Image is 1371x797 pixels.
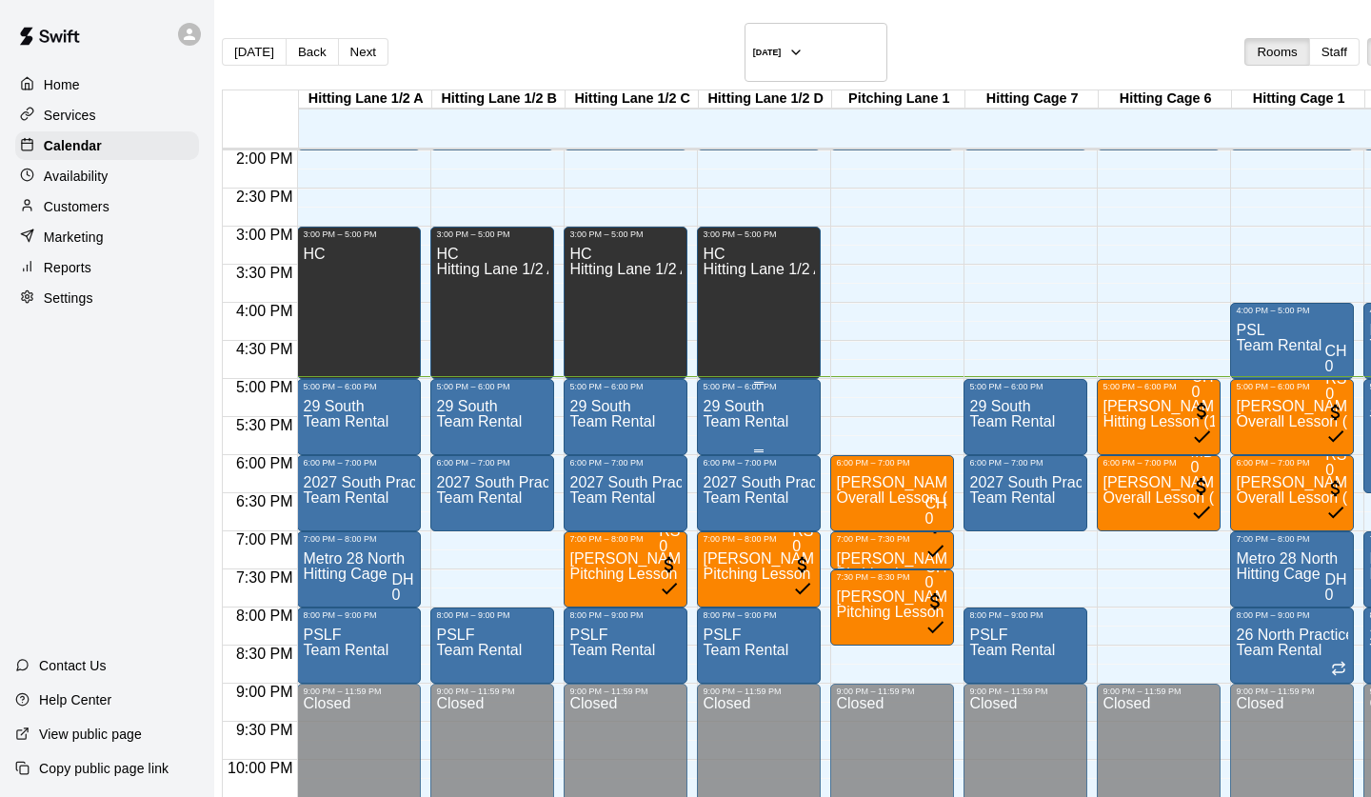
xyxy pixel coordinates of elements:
[15,70,199,99] a: Home
[703,382,815,391] div: 5:00 PM – 6:00 PM
[569,610,682,620] div: 8:00 PM – 9:00 PM
[39,690,111,709] p: Help Center
[299,90,432,109] div: Hitting Lane 1/2 A
[1236,458,1348,468] div: 6:00 PM – 7:00 PM
[436,413,522,429] span: Team Rental
[924,524,946,565] span: All customers have paid
[703,413,788,429] span: Team Rental
[1230,379,1354,455] div: 5:00 PM – 6:00 PM: Kingslee Doe
[964,455,1087,531] div: 6:00 PM – 7:00 PM: 2027 South Practice
[1230,608,1354,684] div: 8:00 PM – 9:00 PM: 26 North Practice
[699,90,832,109] div: Hitting Lane 1/2 D
[1236,610,1348,620] div: 8:00 PM – 9:00 PM
[836,458,948,468] div: 6:00 PM – 7:00 PM
[792,523,813,539] span: RS
[703,687,815,696] div: 9:00 PM – 11:59 PM
[569,229,682,239] div: 3:00 PM – 5:00 PM
[564,455,687,531] div: 6:00 PM – 7:00 PM: 2027 South Practice
[436,642,522,658] span: Team Rental
[924,574,933,590] span: 0
[745,23,887,82] button: [DATE]
[231,722,298,738] span: 9:30 PM
[391,572,413,603] span: Daniel Hupart
[969,642,1055,658] span: Team Rental
[836,572,948,582] div: 7:30 PM – 8:30 PM
[231,646,298,662] span: 8:30 PM
[1103,382,1215,391] div: 5:00 PM – 6:00 PM
[1325,447,1346,463] span: RS
[231,417,298,433] span: 5:30 PM
[836,604,1001,620] span: Pitching Lesson (1 hour)
[231,493,298,509] span: 6:30 PM
[969,458,1082,468] div: 6:00 PM – 7:00 PM
[391,572,413,588] div: Daniel Hupart
[303,229,415,239] div: 3:00 PM – 5:00 PM
[44,197,109,216] p: Customers
[15,192,199,221] a: Customers
[430,227,554,379] div: 3:00 PM – 5:00 PM: HC
[924,600,946,641] span: All customers have paid
[569,566,734,582] span: Pitching Lesson (1 hour)
[703,458,815,468] div: 6:00 PM – 7:00 PM
[231,569,298,586] span: 7:30 PM
[231,150,298,167] span: 2:00 PM
[231,265,298,281] span: 3:30 PM
[659,538,667,554] span: 0
[659,523,680,539] span: RS
[753,48,782,57] h6: [DATE]
[223,760,297,776] span: 10:00 PM
[303,382,415,391] div: 5:00 PM – 6:00 PM
[222,38,287,66] button: [DATE]
[297,379,421,455] div: 5:00 PM – 6:00 PM: 29 South
[1236,534,1348,544] div: 7:00 PM – 8:00 PM
[436,687,548,696] div: 9:00 PM – 11:59 PM
[1325,486,1346,526] span: All customers have paid
[703,229,815,239] div: 3:00 PM – 5:00 PM
[659,562,680,602] span: All customers have paid
[830,455,954,531] div: 6:00 PM – 7:00 PM: Appelbaum
[231,608,298,624] span: 8:00 PM
[569,261,1158,277] span: Hitting Lane 1/2 A, Hitting Lane 1/2 B, Hitting Lane 1/2 C, [GEOGRAPHIC_DATA] 1/2 D
[1324,344,1346,374] span: Conner Hall
[1191,409,1213,450] span: All customers have paid
[792,524,813,539] div: Ryan Schubert
[697,379,821,455] div: 5:00 PM – 6:00 PM: 29 South
[1236,687,1348,696] div: 9:00 PM – 11:59 PM
[231,227,298,243] span: 3:00 PM
[1325,386,1334,402] span: 0
[1236,642,1321,658] span: Team Rental
[44,75,80,94] p: Home
[231,189,298,205] span: 2:30 PM
[924,496,946,527] span: Conner Hall
[566,90,699,109] div: Hitting Lane 1/2 C
[659,524,680,539] div: Ryan Schubert
[564,379,687,455] div: 5:00 PM – 6:00 PM: 29 South
[15,101,199,130] div: Services
[15,253,199,282] div: Reports
[303,534,415,544] div: 7:00 PM – 8:00 PM
[303,610,415,620] div: 8:00 PM – 9:00 PM
[15,284,199,312] a: Settings
[39,656,107,675] p: Contact Us
[569,458,682,468] div: 6:00 PM – 7:00 PM
[569,489,655,506] span: Team Rental
[1190,485,1213,527] span: All customers have paid
[1230,455,1354,531] div: 6:00 PM – 7:00 PM: Andrew Fredlake
[1236,566,1320,582] span: Hitting Cage
[569,687,682,696] div: 9:00 PM – 11:59 PM
[924,510,933,527] span: 0
[1236,306,1348,315] div: 4:00 PM – 5:00 PM
[231,379,298,395] span: 5:00 PM
[703,642,788,658] span: Team Rental
[44,136,102,155] p: Calendar
[436,382,548,391] div: 5:00 PM – 6:00 PM
[965,90,1099,109] div: Hitting Cage 7
[1103,687,1215,696] div: 9:00 PM – 11:59 PM
[1230,531,1354,608] div: 7:00 PM – 8:00 PM: Metro 28 North
[15,131,199,160] a: Calendar
[430,608,554,684] div: 8:00 PM – 9:00 PM: PSLF
[697,531,821,608] div: 7:00 PM – 8:00 PM: Brycen Berger
[1331,663,1346,679] span: Recurring event
[564,227,687,379] div: 3:00 PM – 5:00 PM: HC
